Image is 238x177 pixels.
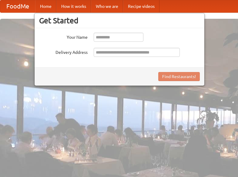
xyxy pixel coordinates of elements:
[39,16,200,25] h3: Get Started
[91,0,123,12] a: Who we are
[0,0,35,12] a: FoodMe
[39,48,88,55] label: Delivery Address
[56,0,91,12] a: How it works
[39,33,88,40] label: Your Name
[158,72,200,81] button: Find Restaurants!
[123,0,159,12] a: Recipe videos
[35,0,56,12] a: Home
